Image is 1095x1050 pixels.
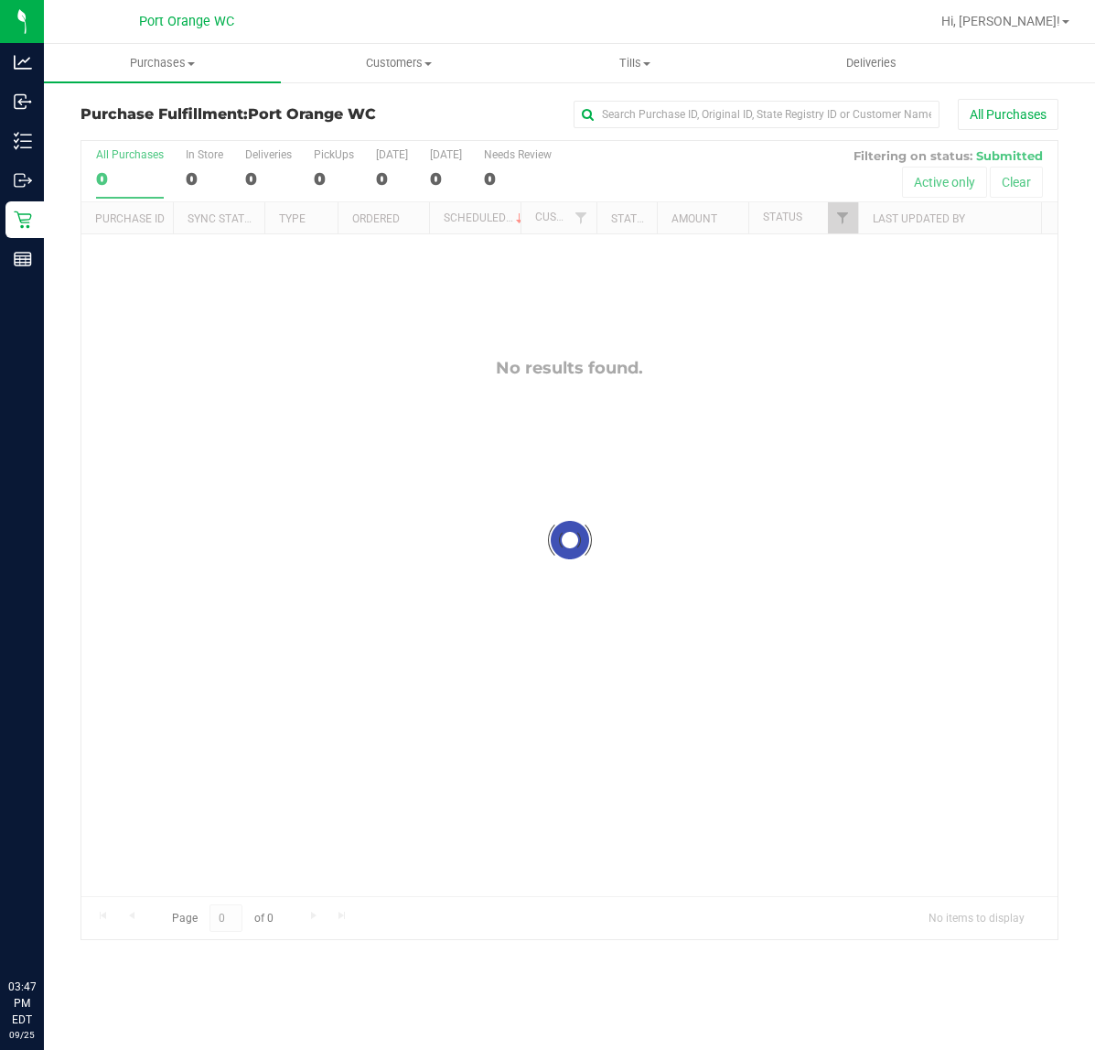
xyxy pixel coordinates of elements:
[18,904,73,958] iframe: Resource center
[14,92,32,111] inline-svg: Inbound
[821,55,921,71] span: Deliveries
[14,211,32,229] inline-svg: Retail
[14,250,32,268] inline-svg: Reports
[8,979,36,1028] p: 03:47 PM EDT
[517,44,754,82] a: Tills
[518,55,753,71] span: Tills
[139,14,234,29] span: Port Orange WC
[81,106,406,123] h3: Purchase Fulfillment:
[574,101,939,128] input: Search Purchase ID, Original ID, State Registry ID or Customer Name...
[248,105,376,123] span: Port Orange WC
[282,55,517,71] span: Customers
[44,55,281,71] span: Purchases
[14,53,32,71] inline-svg: Analytics
[14,171,32,189] inline-svg: Outbound
[958,99,1058,130] button: All Purchases
[54,901,76,923] iframe: Resource center unread badge
[754,44,991,82] a: Deliveries
[8,1028,36,1042] p: 09/25
[44,44,281,82] a: Purchases
[14,132,32,150] inline-svg: Inventory
[941,14,1060,28] span: Hi, [PERSON_NAME]!
[281,44,518,82] a: Customers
